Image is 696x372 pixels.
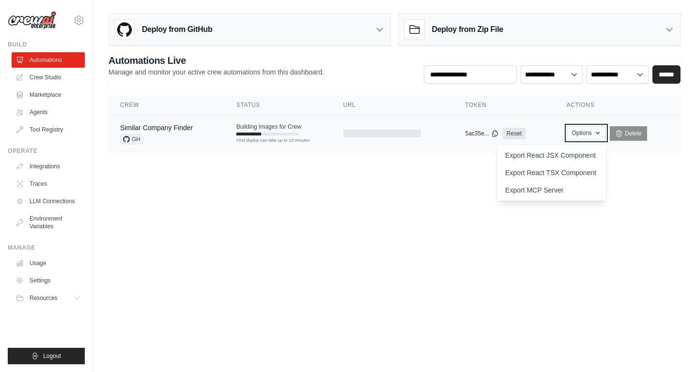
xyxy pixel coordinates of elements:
th: Actions [555,95,681,115]
a: Traces [12,176,85,192]
a: Export React TSX Component [497,164,606,181]
a: Automations [12,52,85,68]
h2: Automations Live [108,54,324,67]
a: Environment Variables [12,211,85,234]
div: Operate [8,147,85,155]
a: LLM Connections [12,193,85,209]
a: Export MCP Server [497,181,606,199]
a: Marketplace [12,87,85,103]
a: Reset [503,128,526,139]
span: GH [120,134,143,144]
button: Logout [8,348,85,364]
a: Agents [12,104,85,120]
h3: Deploy from GitHub [142,24,212,35]
a: Crew Studio [12,70,85,85]
h3: Deploy from Zip File [432,24,503,35]
th: Status [225,95,332,115]
img: GitHub Logo [115,20,134,39]
span: Building Images for Crew [236,123,301,131]
button: Resources [12,290,85,306]
a: Tool Registry [12,122,85,137]
div: Manage [8,244,85,252]
th: Crew [108,95,225,115]
p: Manage and monitor your active crew automations from this dashboard. [108,67,324,77]
th: URL [332,95,454,115]
a: Export React JSX Component [497,147,606,164]
div: First deploy can take up to 10 minutes [236,137,298,144]
a: Usage [12,255,85,271]
div: Build [8,41,85,48]
a: Integrations [12,159,85,174]
button: Options [567,126,606,140]
span: Logout [43,352,61,360]
img: Logo [8,11,56,30]
th: Token [453,95,555,115]
span: Resources [30,294,57,302]
a: Similar Company Finder [120,124,193,132]
button: 5ac35e... [465,130,498,137]
a: Settings [12,273,85,288]
a: Delete [610,126,647,141]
